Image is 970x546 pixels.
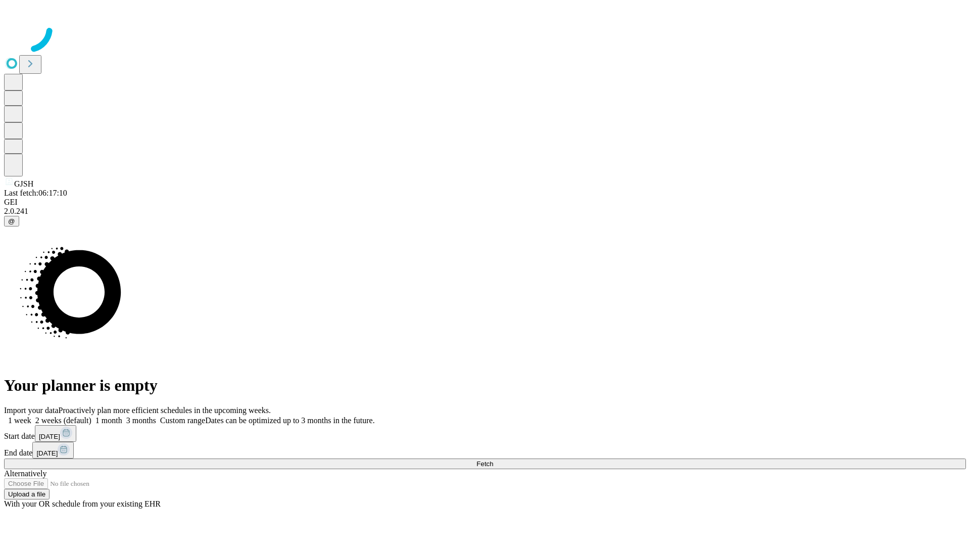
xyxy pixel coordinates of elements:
[4,207,966,216] div: 2.0.241
[4,499,161,508] span: With your OR schedule from your existing EHR
[4,425,966,442] div: Start date
[14,179,33,188] span: GJSH
[59,406,271,415] span: Proactively plan more efficient schedules in the upcoming weeks.
[35,425,76,442] button: [DATE]
[4,376,966,395] h1: Your planner is empty
[39,433,60,440] span: [DATE]
[32,442,74,459] button: [DATE]
[205,416,374,425] span: Dates can be optimized up to 3 months in the future.
[4,216,19,226] button: @
[126,416,156,425] span: 3 months
[160,416,205,425] span: Custom range
[476,460,493,468] span: Fetch
[4,459,966,469] button: Fetch
[4,489,50,499] button: Upload a file
[4,406,59,415] span: Import your data
[4,198,966,207] div: GEI
[4,442,966,459] div: End date
[35,416,91,425] span: 2 weeks (default)
[36,449,58,457] span: [DATE]
[8,217,15,225] span: @
[8,416,31,425] span: 1 week
[4,469,46,478] span: Alternatively
[4,189,67,197] span: Last fetch: 06:17:10
[95,416,122,425] span: 1 month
